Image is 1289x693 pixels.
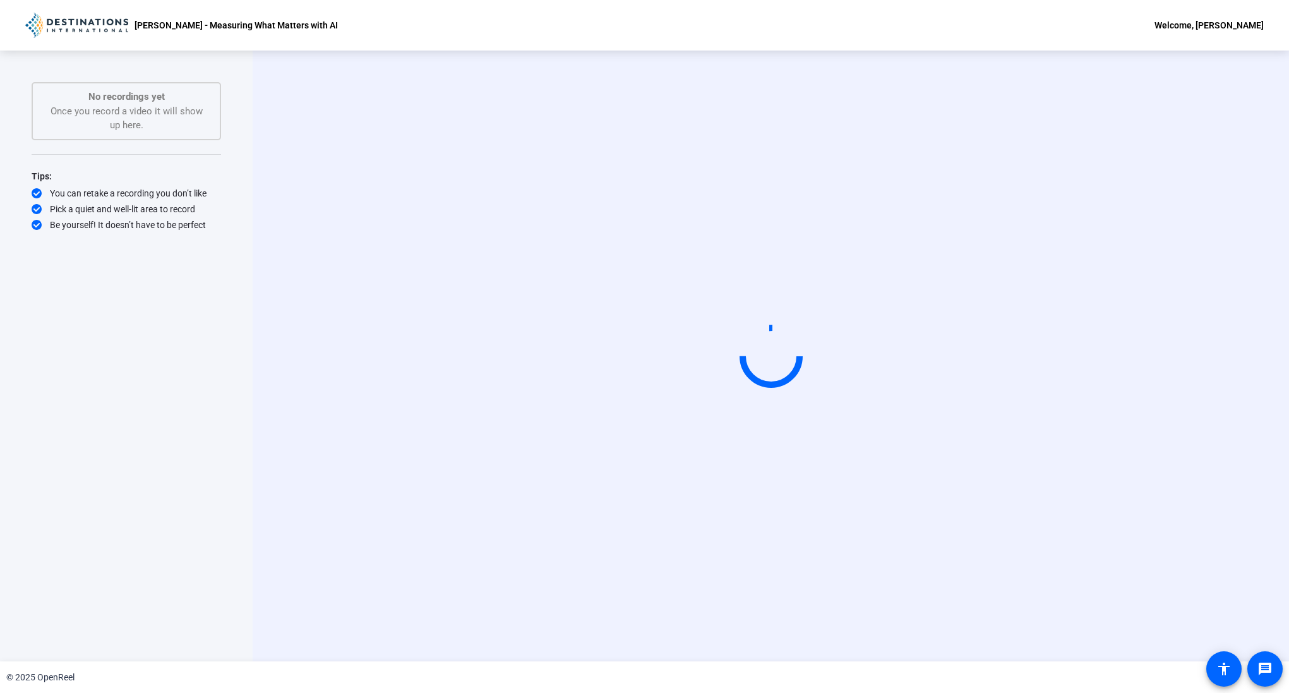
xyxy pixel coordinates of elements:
div: You can retake a recording you don’t like [32,187,221,200]
div: © 2025 OpenReel [6,671,75,684]
div: Tips: [32,169,221,184]
mat-icon: accessibility [1216,661,1232,677]
mat-icon: message [1257,661,1273,677]
div: Pick a quiet and well-lit area to record [32,203,221,215]
div: Welcome, [PERSON_NAME] [1154,18,1264,33]
div: Be yourself! It doesn’t have to be perfect [32,219,221,231]
p: [PERSON_NAME] - Measuring What Matters with AI [135,18,338,33]
p: No recordings yet [45,90,207,104]
img: OpenReel logo [25,13,128,38]
div: Once you record a video it will show up here. [45,90,207,133]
